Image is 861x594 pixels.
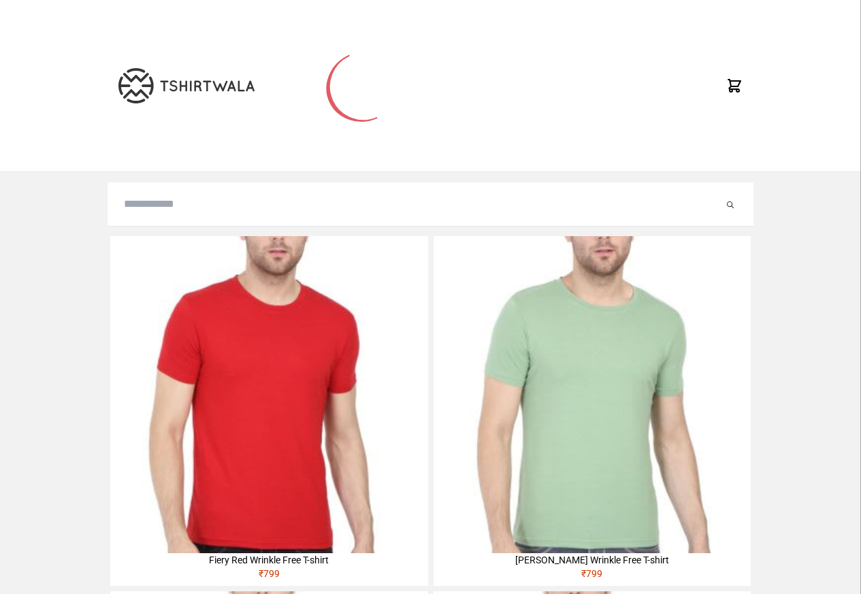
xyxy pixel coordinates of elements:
div: ₹ 799 [434,567,751,586]
a: [PERSON_NAME] Wrinkle Free T-shirt₹799 [434,236,751,586]
img: 4M6A2225-320x320.jpg [110,236,427,553]
div: Fiery Red Wrinkle Free T-shirt [110,553,427,567]
div: ₹ 799 [110,567,427,586]
button: Submit your search query. [724,196,737,212]
img: TW-LOGO-400-104.png [118,68,255,103]
img: 4M6A2211-320x320.jpg [434,236,751,553]
div: [PERSON_NAME] Wrinkle Free T-shirt [434,553,751,567]
a: Fiery Red Wrinkle Free T-shirt₹799 [110,236,427,586]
